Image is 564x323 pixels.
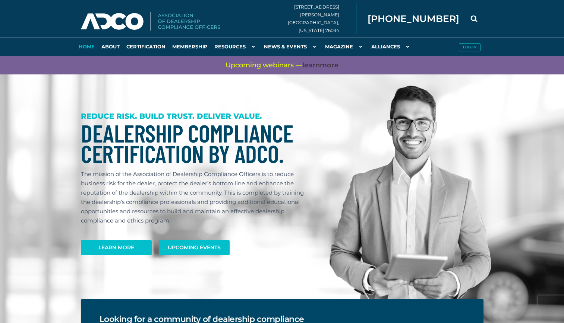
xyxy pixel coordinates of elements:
[75,37,98,56] a: Home
[81,240,152,255] a: Learn More
[288,3,356,34] div: [STREET_ADDRESS][PERSON_NAME] [GEOGRAPHIC_DATA], [US_STATE] 76034
[330,86,491,314] img: Dealership Compliance Professional
[368,37,415,56] a: Alliances
[368,14,459,23] span: [PHONE_NUMBER]
[211,37,261,56] a: Resources
[226,61,338,70] span: Upcoming webinars —
[302,61,320,69] span: learn
[302,61,338,70] a: learnmore
[81,169,311,225] p: The mission of the Association of Dealership Compliance Officers is to reduce business risk for t...
[169,37,211,56] a: Membership
[159,240,230,255] a: Upcoming Events
[123,37,169,56] a: Certification
[459,43,480,51] button: Log in
[81,123,311,164] h1: Dealership Compliance Certification by ADCO.
[81,112,311,121] h3: REDUCE RISK. BUILD TRUST. DELIVER VALUE.
[456,37,483,56] a: Log in
[322,37,368,56] a: Magazine
[81,12,220,31] img: Association of Dealership Compliance Officers logo
[98,37,123,56] a: About
[261,37,322,56] a: News & Events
